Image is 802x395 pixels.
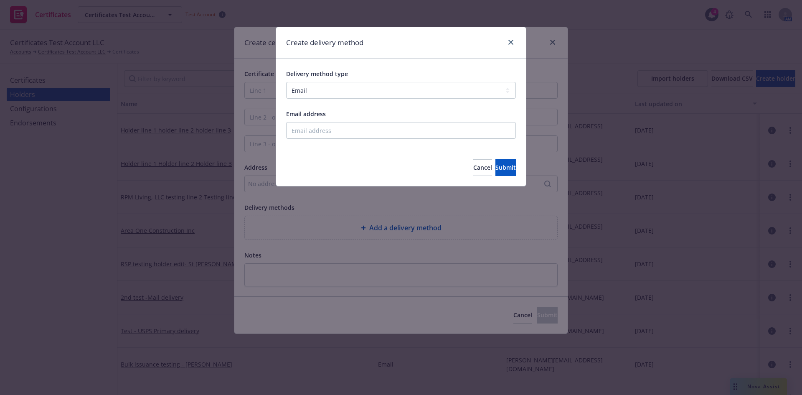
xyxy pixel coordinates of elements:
input: Email address [286,122,516,139]
span: Delivery method type [286,70,348,78]
h1: Create delivery method [286,37,363,48]
span: Cancel [473,163,492,171]
span: Submit [495,163,516,171]
span: Email address [286,110,326,118]
a: close [506,37,516,47]
button: Submit [495,159,516,176]
button: Cancel [473,159,492,176]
